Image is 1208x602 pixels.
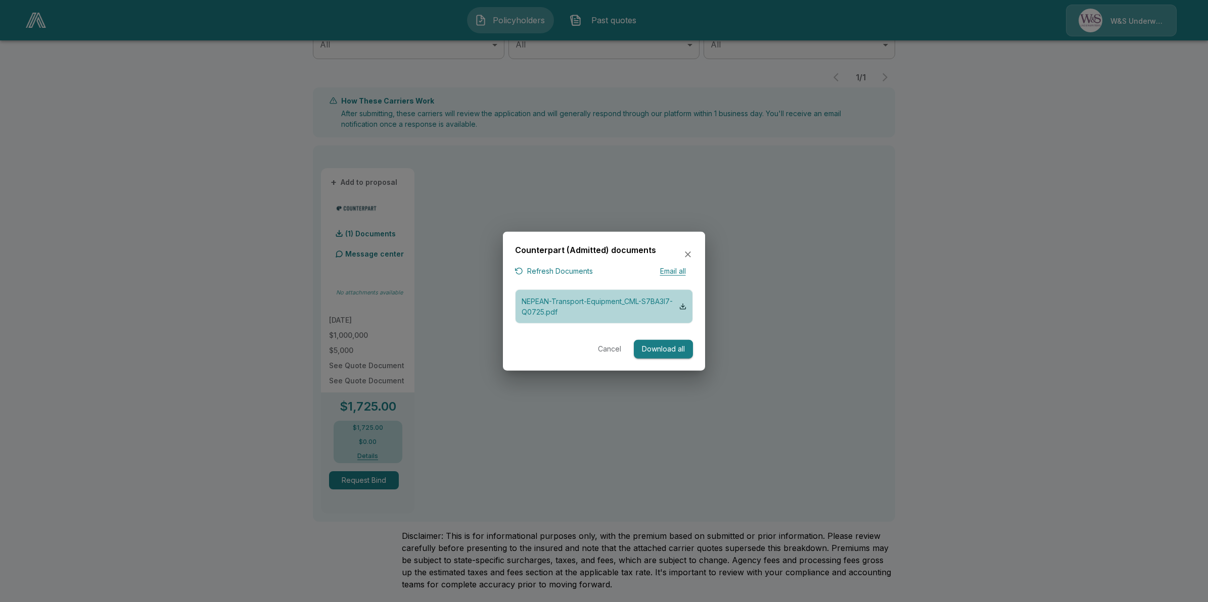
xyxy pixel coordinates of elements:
button: Refresh Documents [515,265,593,277]
button: Download all [634,340,693,359]
button: NEPEAN-Transport-Equipment_CML-S7BA3I7-Q0725.pdf [515,289,693,324]
button: Cancel [593,340,626,359]
h6: Counterpart (Admitted) documents [515,244,656,257]
button: Email all [653,265,693,277]
p: NEPEAN-Transport-Equipment_CML-S7BA3I7-Q0725.pdf [522,296,679,317]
